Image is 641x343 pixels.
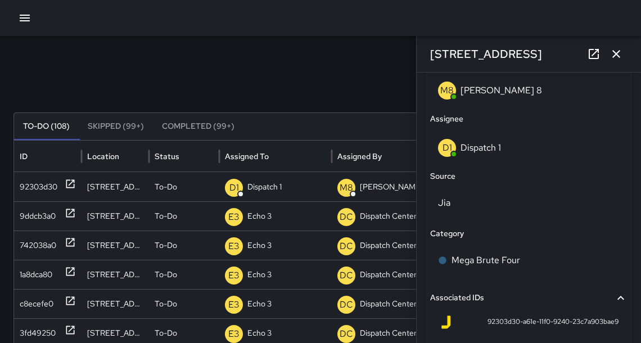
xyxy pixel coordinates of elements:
div: ID [20,151,28,161]
p: E3 [228,240,240,253]
div: 59 Grand Avenue [82,231,149,260]
div: Assigned To [225,151,269,161]
p: To-Do [155,231,177,260]
p: Dispatch 1 [247,173,282,201]
p: DC [340,327,353,341]
div: 111 Grand Avenue [82,201,149,231]
p: Dispatch Center [360,231,417,260]
button: Completed (99+) [153,113,243,140]
div: Assigned By [337,151,382,161]
div: Status [155,151,179,161]
p: Dispatch Center [360,290,417,318]
div: 206 23rd Street [82,260,149,289]
p: DC [340,269,353,282]
p: To-Do [155,290,177,318]
div: 376 19th Street [82,172,149,201]
p: To-Do [155,202,177,231]
p: DC [340,240,353,253]
div: Location [87,151,119,161]
p: DC [340,210,353,224]
p: Dispatch Center [360,260,417,289]
p: Echo 3 [247,290,272,318]
p: Echo 3 [247,231,272,260]
p: Echo 3 [247,202,272,231]
p: E3 [228,210,240,224]
p: To-Do [155,260,177,289]
div: 92303d30 [20,173,57,201]
p: Dispatch Center [360,202,417,231]
div: 423 7th Street [82,289,149,318]
p: E3 [228,298,240,312]
p: E3 [228,269,240,282]
p: E3 [228,327,240,341]
p: [PERSON_NAME] 8 [360,173,430,201]
p: DC [340,298,353,312]
p: D1 [229,181,239,195]
div: 1a8dca80 [20,260,52,289]
button: Skipped (99+) [79,113,153,140]
div: c8ecefe0 [20,290,53,318]
p: To-Do [155,173,177,201]
div: 9ddcb3a0 [20,202,56,231]
p: Echo 3 [247,260,272,289]
p: M8 [340,181,353,195]
div: 742038a0 [20,231,56,260]
button: To-Do (108) [14,113,79,140]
